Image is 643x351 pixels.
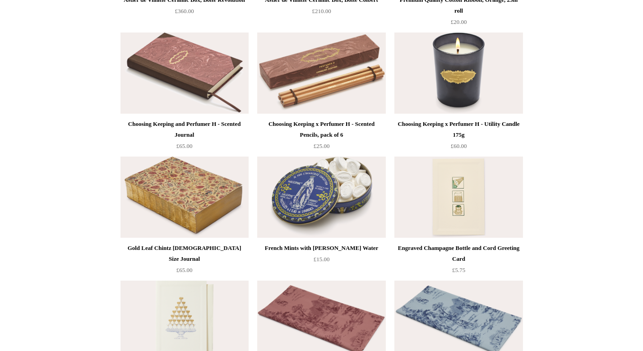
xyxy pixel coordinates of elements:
span: £60.00 [451,143,467,149]
a: Choosing Keeping x Perfumer H - Utility Candle 175g Choosing Keeping x Perfumer H - Utility Candl... [394,32,523,114]
a: Engraved Champagne Bottle and Cord Greeting Card £5.75 [394,243,523,280]
a: Choosing Keeping x Perfumer H - Scented Pencils, pack of 6 £25.00 [257,119,385,156]
img: Choosing Keeping and Perfumer H - Scented Journal [120,32,249,114]
div: Choosing Keeping x Perfumer H - Utility Candle 175g [397,119,520,140]
a: Choosing Keeping x Perfumer H - Scented Pencils, pack of 6 Choosing Keeping x Perfumer H - Scente... [257,32,385,114]
a: Choosing Keeping x Perfumer H - Utility Candle 175g £60.00 [394,119,523,156]
div: Choosing Keeping and Perfumer H - Scented Journal [123,119,246,140]
img: Engraved Champagne Bottle and Cord Greeting Card [394,157,523,238]
span: £15.00 [314,256,330,263]
a: Choosing Keeping and Perfumer H - Scented Journal Choosing Keeping and Perfumer H - Scented Journal [120,32,249,114]
a: Engraved Champagne Bottle and Cord Greeting Card Engraved Champagne Bottle and Cord Greeting Card [394,157,523,238]
span: £210.00 [312,8,331,14]
img: Choosing Keeping x Perfumer H - Utility Candle 175g [394,32,523,114]
div: Engraved Champagne Bottle and Cord Greeting Card [397,243,520,264]
div: French Mints with [PERSON_NAME] Water [259,243,383,254]
img: Choosing Keeping x Perfumer H - Scented Pencils, pack of 6 [257,32,385,114]
a: French Mints with [PERSON_NAME] Water £15.00 [257,243,385,280]
span: £20.00 [451,18,467,25]
div: Choosing Keeping x Perfumer H - Scented Pencils, pack of 6 [259,119,383,140]
a: Gold Leaf Chintz Bible Size Journal Gold Leaf Chintz Bible Size Journal [120,157,249,238]
a: Gold Leaf Chintz [DEMOGRAPHIC_DATA] Size Journal £65.00 [120,243,249,280]
img: French Mints with Lourdes Water [257,157,385,238]
span: £65.00 [176,143,193,149]
img: Gold Leaf Chintz Bible Size Journal [120,157,249,238]
span: £360.00 [175,8,194,14]
a: French Mints with Lourdes Water French Mints with Lourdes Water [257,157,385,238]
div: Gold Leaf Chintz [DEMOGRAPHIC_DATA] Size Journal [123,243,246,264]
span: £65.00 [176,267,193,273]
span: £5.75 [452,267,465,273]
a: Choosing Keeping and Perfumer H - Scented Journal £65.00 [120,119,249,156]
span: £25.00 [314,143,330,149]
